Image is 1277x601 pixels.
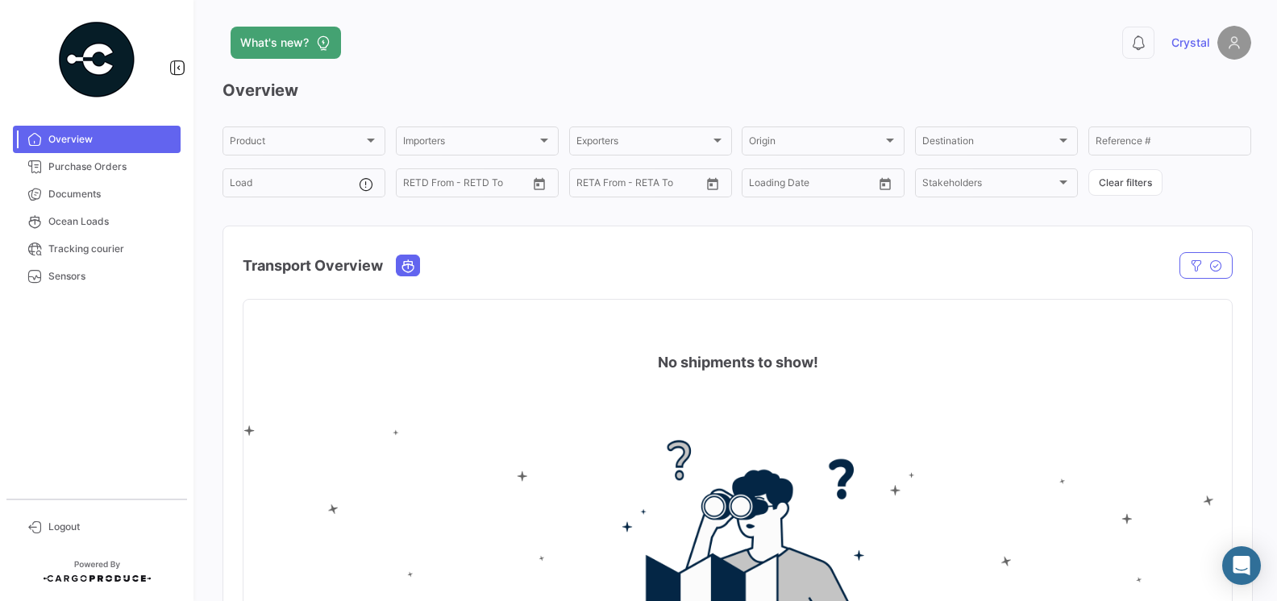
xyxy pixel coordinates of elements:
h4: Transport Overview [243,255,383,277]
span: Ocean Loads [48,214,174,229]
span: Purchase Orders [48,160,174,174]
input: From [403,180,426,191]
input: To [783,180,842,191]
span: Stakeholders [922,180,1056,191]
img: placeholder-user.png [1217,26,1251,60]
a: Sensors [13,263,181,290]
button: What's new? [231,27,341,59]
button: Open calendar [527,172,551,196]
a: Purchase Orders [13,153,181,180]
a: Ocean Loads [13,208,181,235]
span: Documents [48,187,174,201]
input: From [576,180,599,191]
h4: No shipments to show! [658,351,818,374]
input: To [610,180,669,191]
span: Overview [48,132,174,147]
span: Product [230,138,364,149]
h3: Overview [223,79,1251,102]
input: From [749,180,772,191]
a: Overview [13,126,181,153]
a: Documents [13,180,181,208]
span: Sensors [48,269,174,284]
span: Destination [922,138,1056,149]
button: Open calendar [701,172,725,196]
span: Importers [403,138,537,149]
input: To [437,180,496,191]
a: Tracking courier [13,235,181,263]
button: Open calendar [873,172,897,196]
button: Ocean [397,255,419,276]
span: Crystal [1171,35,1209,51]
div: Abrir Intercom Messenger [1222,546,1261,585]
span: Origin [749,138,883,149]
img: powered-by.png [56,19,137,100]
button: Clear filters [1088,169,1163,196]
span: What's new? [240,35,309,51]
span: Logout [48,520,174,534]
span: Exporters [576,138,710,149]
span: Tracking courier [48,242,174,256]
